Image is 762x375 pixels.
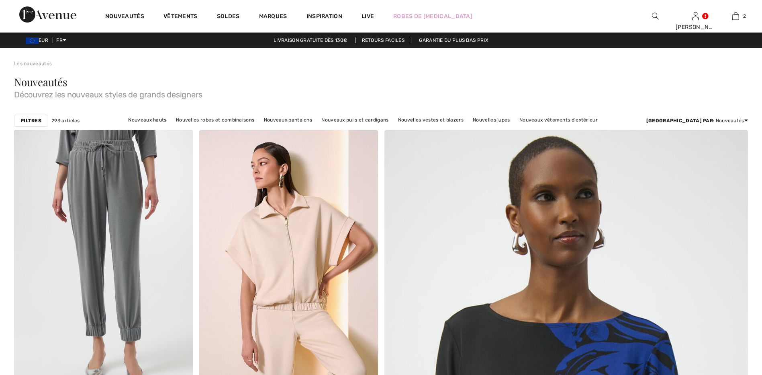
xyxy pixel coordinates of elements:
a: Nouveautés [105,13,144,21]
img: Mes infos [692,11,699,21]
a: Nouvelles vestes et blazers [394,115,468,125]
span: 293 articles [51,117,80,124]
span: 2 [743,12,746,20]
img: recherche [652,11,659,21]
span: FR [56,37,66,43]
div: [PERSON_NAME] [676,23,715,31]
strong: Filtres [21,117,41,124]
a: Livraison gratuite dès 130€ [267,37,353,43]
a: Nouvelles robes et combinaisons [172,115,258,125]
a: Nouveaux vêtements d'extérieur [515,115,602,125]
a: Garantie du plus bas prix [413,37,495,43]
a: Marques [259,13,287,21]
span: Découvrez les nouveaux styles de grands designers [14,87,748,99]
a: Vêtements [163,13,198,21]
a: Nouveaux pulls et cardigans [317,115,392,125]
a: Retours faciles [355,37,412,43]
span: Inspiration [306,13,342,21]
span: EUR [26,37,51,43]
a: Soldes [217,13,240,21]
span: Nouveautés [14,75,67,89]
strong: [GEOGRAPHIC_DATA] par [646,118,713,124]
img: Euro [26,37,39,44]
img: Mon panier [732,11,739,21]
a: Nouvelles jupes [469,115,514,125]
a: Se connecter [692,12,699,20]
a: Nouveaux hauts [124,115,170,125]
a: Robes de [MEDICAL_DATA] [393,12,472,21]
div: : Nouveautés [646,117,748,124]
a: Nouveaux pantalons [260,115,316,125]
a: Les nouveautés [14,61,52,66]
img: 1ère Avenue [19,6,76,23]
a: Live [362,12,374,21]
a: 2 [716,11,755,21]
